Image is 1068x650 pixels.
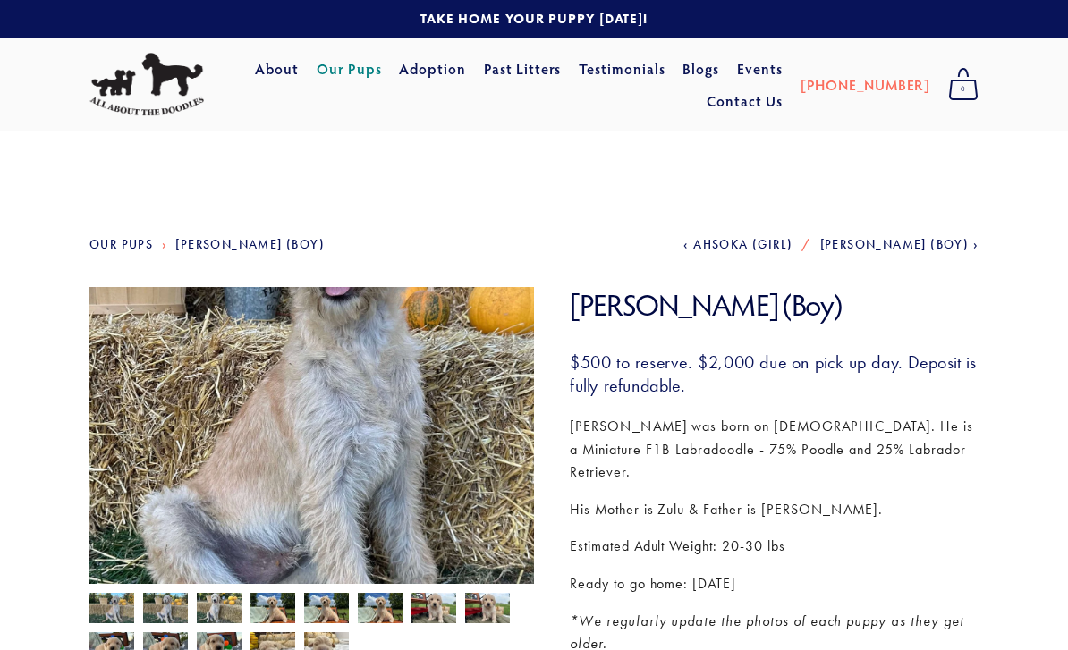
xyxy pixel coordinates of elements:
img: Luke Skywalker 11.jpg [143,593,188,627]
p: Ready to go home: [DATE] [570,572,979,595]
a: Our Pups [317,53,382,85]
img: Luke Skywalker 13.jpg [89,287,534,620]
a: Blogs [682,53,719,85]
a: About [255,53,299,85]
p: His Mother is Zulu & Father is [PERSON_NAME]. [570,498,979,521]
p: Estimated Adult Weight: 20-30 lbs [570,535,979,558]
span: Ahsoka (Girl) [693,237,793,252]
a: [PERSON_NAME] (Boy) [175,237,325,252]
span: 0 [948,78,979,101]
img: Luke Skywalker 13.jpg [89,593,134,627]
a: Our Pups [89,237,153,252]
img: Luke Skywalker 7.jpg [465,593,510,627]
img: Luke Skywalker 10.jpg [358,593,403,627]
span: [PERSON_NAME] (Boy) [820,237,970,252]
p: [PERSON_NAME] was born on [DEMOGRAPHIC_DATA]. He is a Miniature F1B Labradoodle - 75% Poodle and ... [570,415,979,484]
a: Adoption [399,53,466,85]
h1: [PERSON_NAME] (Boy) [570,287,979,324]
img: Luke Skywalker 9.jpg [304,593,349,627]
a: 0 items in cart [939,63,987,107]
a: [PERSON_NAME] (Boy) [820,237,979,252]
a: Events [737,53,783,85]
img: Luke Skywalker 6.jpg [411,593,456,627]
h3: $500 to reserve. $2,000 due on pick up day. Deposit is fully refundable. [570,350,979,397]
a: Testimonials [579,53,665,85]
img: All About The Doodles [89,53,204,116]
a: Ahsoka (Girl) [683,237,793,252]
a: Past Litters [484,59,562,78]
img: Luke Skywalker 8.jpg [250,593,295,627]
a: [PHONE_NUMBER] [801,69,930,101]
img: Luke Skywalker 12.jpg [197,593,242,627]
a: Contact Us [707,85,783,117]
